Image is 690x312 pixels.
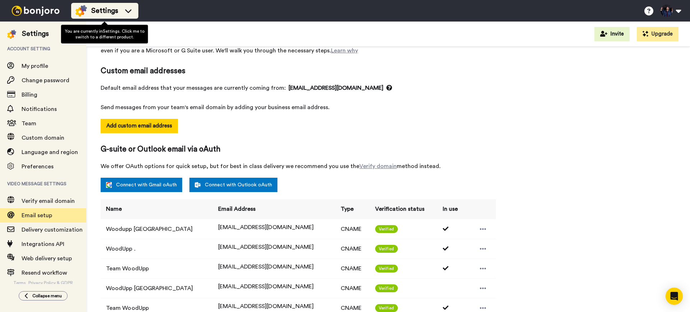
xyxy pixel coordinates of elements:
[101,239,213,259] td: WoodUpp .
[195,182,201,188] img: outlook-white.svg
[22,121,36,126] span: Team
[375,265,398,273] span: Verified
[101,144,496,155] span: G-suite or Outlook email via oAuth
[32,293,62,299] span: Collapse menu
[101,66,496,76] span: Custom email addresses
[7,30,16,39] img: settings-colored.svg
[22,256,72,261] span: Web delivery setup
[101,199,213,219] th: Name
[218,244,314,250] span: [EMAIL_ADDRESS][DOMAIN_NAME]
[101,259,213,278] td: Team WoodUpp
[637,27,678,41] button: Upgrade
[375,284,398,292] span: Verified
[22,198,75,204] span: Verify email domain
[22,135,64,141] span: Custom domain
[22,63,48,69] span: My profile
[101,219,213,239] td: Woodupp [GEOGRAPHIC_DATA]
[91,6,118,16] span: Settings
[437,199,465,219] th: In use
[335,219,370,239] td: CNAME
[218,284,314,289] span: [EMAIL_ADDRESS][DOMAIN_NAME]
[218,224,314,230] span: [EMAIL_ADDRESS][DOMAIN_NAME]
[370,199,438,219] th: Verification status
[101,178,182,192] a: Connect with Gmail oAuth
[22,164,54,169] span: Preferences
[19,291,68,301] button: Collapse menu
[101,278,213,298] td: WoodUpp [GEOGRAPHIC_DATA]
[335,259,370,278] td: CNAME
[22,149,78,155] span: Language and region
[666,288,683,305] div: Open Intercom Messenger
[106,182,112,188] img: google.svg
[443,265,450,271] i: Used 1 times
[213,199,335,219] th: Email Address
[22,227,83,233] span: Delivery customization
[65,29,144,39] span: You are currently in Settings . Click me to switch to a different product.
[9,6,63,16] img: bj-logo-header-white.svg
[594,27,630,41] button: Invite
[335,239,370,259] td: CNAME
[22,92,37,98] span: Billing
[331,48,358,53] a: Learn why
[189,178,277,192] a: Connect with Outlook oAuth
[218,264,314,270] span: [EMAIL_ADDRESS][DOMAIN_NAME]
[101,162,496,171] span: We offer OAuth options for quick setup, but for best in class delivery we recommend you use the m...
[22,29,49,39] div: Settings
[443,226,450,232] i: Used 1 times
[75,5,87,17] img: settings-colored.svg
[22,106,57,112] span: Notifications
[22,213,52,218] span: Email setup
[335,199,370,219] th: Type
[443,246,450,251] i: Used 2 times
[375,304,398,312] span: Verified
[375,245,398,253] span: Verified
[101,119,178,133] button: Add custom email address
[289,84,392,92] span: [EMAIL_ADDRESS][DOMAIN_NAME]
[375,225,398,233] span: Verified
[22,78,69,83] span: Change password
[335,278,370,298] td: CNAME
[359,163,397,169] a: Verify domain
[22,270,67,276] span: Resend workflow
[22,241,64,247] span: Integrations API
[443,305,450,311] i: Used 1 times
[218,303,314,309] span: [EMAIL_ADDRESS][DOMAIN_NAME]
[101,84,496,92] span: Default email address that your messages are currently coming from:
[101,103,496,112] span: Send messages from your team's email domain by adding your business email address.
